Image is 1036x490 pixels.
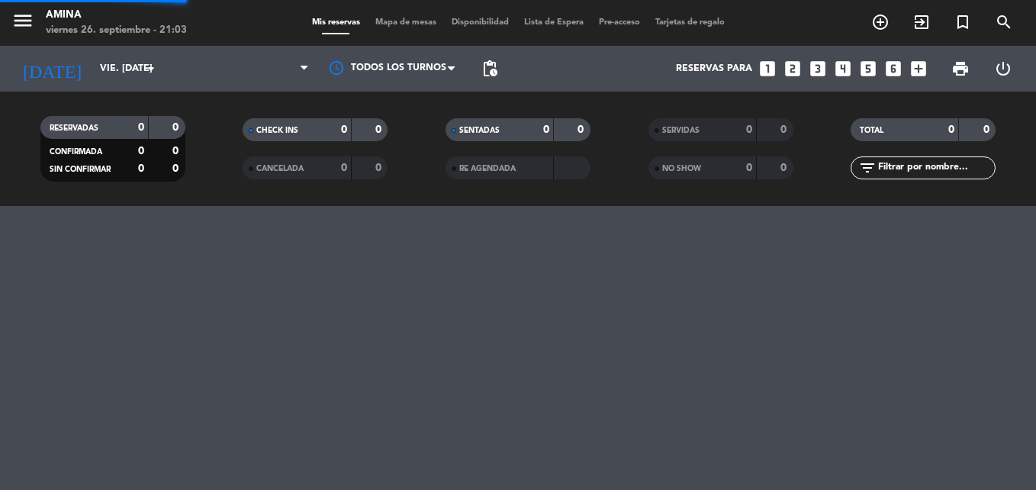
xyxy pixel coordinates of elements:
[256,127,298,134] span: CHECK INS
[138,146,144,156] strong: 0
[256,165,304,172] span: CANCELADA
[375,163,384,173] strong: 0
[459,165,516,172] span: RE AGENDADA
[46,23,187,38] div: viernes 26. septiembre - 21:03
[46,8,187,23] div: Amina
[516,18,591,27] span: Lista de Espera
[172,122,182,133] strong: 0
[50,148,102,156] span: CONFIRMADA
[983,124,993,135] strong: 0
[948,124,954,135] strong: 0
[780,124,790,135] strong: 0
[858,59,878,79] i: looks_5
[833,59,853,79] i: looks_4
[138,163,144,174] strong: 0
[459,127,500,134] span: SENTADAS
[951,60,970,78] span: print
[341,163,347,173] strong: 0
[662,165,701,172] span: NO SHOW
[909,59,928,79] i: add_box
[481,60,499,78] span: pending_actions
[994,60,1012,78] i: power_settings_new
[578,124,587,135] strong: 0
[982,46,1025,92] div: LOG OUT
[172,146,182,156] strong: 0
[746,124,752,135] strong: 0
[783,59,803,79] i: looks_two
[368,18,444,27] span: Mapa de mesas
[858,159,877,177] i: filter_list
[591,18,648,27] span: Pre-acceso
[172,163,182,174] strong: 0
[142,60,160,78] i: arrow_drop_down
[11,9,34,37] button: menu
[912,13,931,31] i: exit_to_app
[676,63,752,74] span: Reservas para
[883,59,903,79] i: looks_6
[808,59,828,79] i: looks_3
[444,18,516,27] span: Disponibilidad
[648,18,732,27] span: Tarjetas de regalo
[50,124,98,132] span: RESERVADAS
[543,124,549,135] strong: 0
[995,13,1013,31] i: search
[138,122,144,133] strong: 0
[746,163,752,173] strong: 0
[780,163,790,173] strong: 0
[662,127,700,134] span: SERVIDAS
[954,13,972,31] i: turned_in_not
[304,18,368,27] span: Mis reservas
[871,13,890,31] i: add_circle_outline
[375,124,384,135] strong: 0
[860,127,883,134] span: TOTAL
[877,160,995,176] input: Filtrar por nombre...
[11,9,34,32] i: menu
[341,124,347,135] strong: 0
[50,166,111,173] span: SIN CONFIRMAR
[758,59,777,79] i: looks_one
[11,52,92,85] i: [DATE]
